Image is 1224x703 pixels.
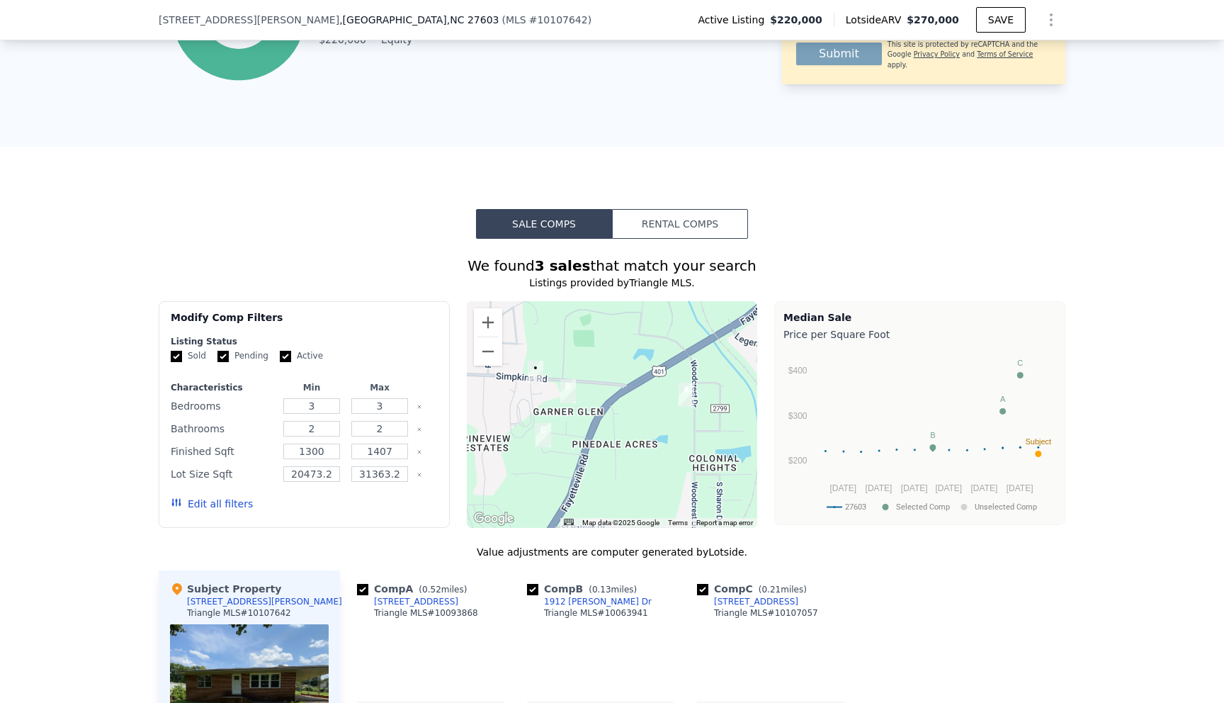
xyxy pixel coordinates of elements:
span: , NC 27603 [447,14,499,26]
text: Subject [1025,437,1051,446]
div: 5840 Fayetteville Rd [535,423,551,447]
div: [STREET_ADDRESS][PERSON_NAME] [187,596,342,607]
a: Open this area in Google Maps (opens a new window) [470,510,517,528]
div: ( ) [501,13,591,27]
span: MLS [506,14,526,26]
input: Sold [171,351,182,362]
strong: 3 sales [535,257,591,274]
button: Rental Comps [612,209,748,239]
a: Report a map error [696,519,753,527]
text: [DATE] [1007,483,1033,493]
button: Clear [416,449,422,455]
div: We found that match your search [159,256,1065,276]
button: Clear [416,427,422,432]
span: ( miles) [583,585,642,595]
div: Triangle MLS # 10063941 [544,607,648,619]
span: Active Listing [698,13,770,27]
button: Zoom out [474,337,502,366]
div: 1912 Garner Glen Dr [560,379,576,403]
div: Value adjustments are computer generated by Lotside . [159,545,1065,559]
button: Keyboard shortcuts [564,519,574,525]
text: [DATE] [829,483,856,493]
a: Privacy Policy [914,50,960,58]
text: [DATE] [971,483,998,493]
span: Lotside ARV [846,13,907,27]
div: Finished Sqft [171,442,275,461]
button: Zoom in [474,308,502,337]
span: ( miles) [413,585,472,595]
div: Min [280,382,343,393]
span: [STREET_ADDRESS][PERSON_NAME] [159,13,339,27]
text: $400 [788,366,807,376]
button: Clear [416,472,422,478]
a: [STREET_ADDRESS] [697,596,798,607]
div: 5718 Woodcrest Dr [679,383,694,407]
div: Triangle MLS # 10093868 [374,607,478,619]
text: B [930,431,935,439]
div: Max [348,382,411,393]
text: Selected Comp [896,502,950,512]
button: Edit all filters [171,497,253,511]
div: Listings provided by Triangle MLS . [159,276,1065,290]
button: Clear [416,404,422,410]
text: [DATE] [935,483,962,493]
a: [STREET_ADDRESS] [357,596,458,607]
div: Triangle MLS # 10107057 [714,607,818,619]
a: Terms of Service [977,50,1033,58]
text: Unselected Comp [975,502,1037,512]
span: 0.21 [761,585,781,595]
div: This site is protected by reCAPTCHA and the Google and apply. [888,40,1051,70]
label: Pending [217,350,268,362]
button: Sale Comps [476,209,612,239]
text: A [1000,395,1006,403]
div: [STREET_ADDRESS] [714,596,798,607]
button: SAVE [976,7,1026,33]
span: $220,000 [770,13,822,27]
div: Median Sale [783,310,1056,325]
div: Subject Property [170,582,281,596]
div: 1912 [PERSON_NAME] Dr [544,596,652,607]
img: Google [470,510,517,528]
text: [DATE] [901,483,928,493]
input: Pending [217,351,229,362]
div: Price per Square Foot [783,325,1056,344]
div: Listing Status [171,336,438,347]
div: Comp A [357,582,472,596]
div: Bathrooms [171,419,275,439]
input: Active [280,351,291,362]
span: $270,000 [907,14,959,26]
span: ( miles) [753,585,812,595]
span: # 10107642 [529,14,588,26]
text: C [1017,359,1023,367]
span: 0.13 [592,585,611,595]
svg: A chart. [783,344,1056,522]
text: $300 [788,411,807,421]
text: $200 [788,456,807,466]
button: Show Options [1037,6,1065,34]
div: Modify Comp Filters [171,310,438,336]
a: 1912 [PERSON_NAME] Dr [527,596,652,607]
div: [STREET_ADDRESS] [374,596,458,607]
span: 0.52 [422,585,441,595]
div: 2035 Simpkins Rd [528,361,543,385]
a: Terms [668,519,688,527]
div: Comp B [527,582,642,596]
span: Map data ©2025 Google [582,519,659,527]
label: Active [280,350,323,362]
span: , [GEOGRAPHIC_DATA] [339,13,499,27]
div: Lot Size Sqft [171,464,275,484]
div: Characteristics [171,382,275,393]
text: [DATE] [866,483,892,493]
button: Submit [796,43,882,65]
div: Triangle MLS # 10107642 [187,607,291,619]
div: Bedrooms [171,396,275,416]
label: Sold [171,350,206,362]
div: Comp C [697,582,812,596]
text: 27603 [845,502,866,512]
